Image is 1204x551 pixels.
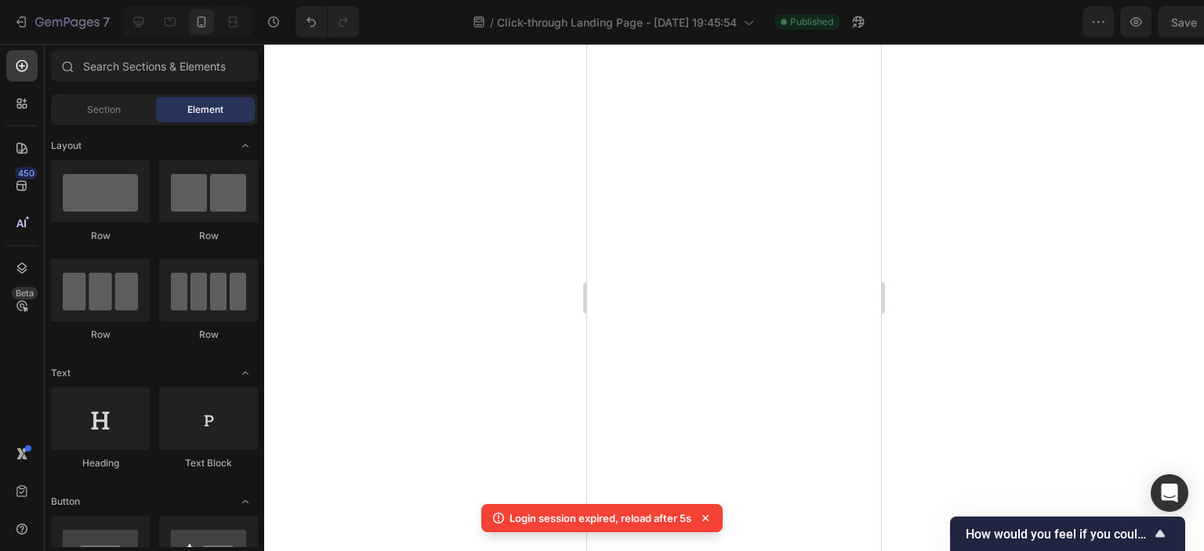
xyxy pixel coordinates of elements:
[87,103,121,117] span: Section
[159,456,258,470] div: Text Block
[966,524,1170,543] button: Show survey - How would you feel if you could no longer use GemPages?
[51,229,150,243] div: Row
[159,229,258,243] div: Row
[1042,6,1093,38] button: Save
[1113,14,1152,31] div: Publish
[103,13,110,31] p: 7
[15,167,38,179] div: 450
[1055,16,1081,29] span: Save
[587,44,881,551] iframe: Design area
[1100,6,1166,38] button: Publish
[51,366,71,380] span: Text
[51,328,150,342] div: Row
[51,50,258,82] input: Search Sections & Elements
[233,133,258,158] span: Toggle open
[51,456,150,470] div: Heading
[296,6,359,38] div: Undo/Redo
[51,139,82,153] span: Layout
[233,489,258,514] span: Toggle open
[51,495,80,509] span: Button
[497,14,737,31] span: Click-through Landing Page - [DATE] 19:45:54
[1151,474,1188,512] div: Open Intercom Messenger
[6,6,117,38] button: 7
[233,361,258,386] span: Toggle open
[12,287,38,299] div: Beta
[490,14,494,31] span: /
[790,15,833,29] span: Published
[187,103,223,117] span: Element
[159,328,258,342] div: Row
[966,527,1151,542] span: How would you feel if you could no longer use GemPages?
[510,510,691,526] p: Login session expired, reload after 5s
